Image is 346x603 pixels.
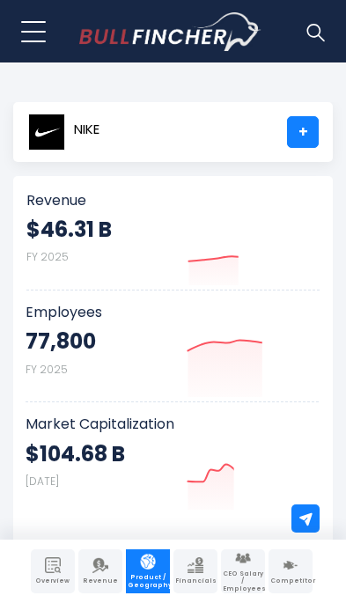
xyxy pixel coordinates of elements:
[221,549,265,593] a: Company Employees
[78,549,122,593] a: Company Revenue
[287,116,319,148] a: +
[74,122,99,137] span: NIKE
[223,570,263,592] span: CEO Salary / Employees
[26,474,59,489] small: [DATE]
[26,216,112,243] strong: $46.31 B
[126,549,170,593] a: Company Product/Geography
[26,192,320,290] a: Revenue $46.31 B FY 2025
[33,577,73,585] span: Overview
[26,415,319,513] a: Market Capitalization $104.68 B [DATE]
[26,249,69,264] small: FY 2025
[28,114,65,151] img: NKE logo
[26,192,320,209] span: Revenue
[173,549,217,593] a: Company Financials
[26,362,68,377] small: FY 2025
[26,304,319,320] span: Employees
[128,574,168,589] span: Product / Geography
[80,577,121,585] span: Revenue
[79,12,261,51] img: Bullfincher logo
[26,327,96,355] strong: 77,800
[27,116,100,148] a: NIKE
[270,577,311,585] span: Competitors
[175,577,216,585] span: Financials
[26,415,319,432] span: Market Capitalization
[26,440,125,467] strong: $104.68 B
[79,12,269,51] a: Go to homepage
[26,304,319,401] a: Employees 77,800 FY 2025
[269,549,313,593] a: Company Competitors
[31,549,75,593] a: Company Overview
